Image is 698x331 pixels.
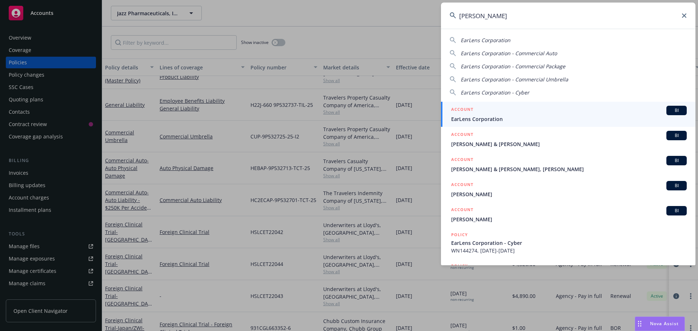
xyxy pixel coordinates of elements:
span: [PERSON_NAME] & [PERSON_NAME], [PERSON_NAME] [451,165,687,173]
span: [PERSON_NAME] [451,215,687,223]
span: EarLens Corporation [451,115,687,123]
span: [PERSON_NAME] [451,190,687,198]
input: Search... [441,3,695,29]
a: POLICYEarLens Corporation - CyberWN144274, [DATE]-[DATE] [441,227,695,258]
span: BI [669,132,684,139]
h5: ACCOUNT [451,206,473,215]
a: POLICY [441,258,695,290]
button: Nova Assist [635,316,685,331]
h5: POLICY [451,231,468,238]
span: EarLens Corporation - Cyber [451,239,687,247]
h5: ACCOUNT [451,156,473,165]
h5: ACCOUNT [451,181,473,190]
span: EarLens Corporation - Commercial Umbrella [461,76,568,83]
span: BI [669,182,684,189]
span: [PERSON_NAME] & [PERSON_NAME] [451,140,687,148]
a: ACCOUNTBIEarLens Corporation [441,102,695,127]
span: EarLens Corporation - Cyber [461,89,529,96]
span: BI [669,207,684,214]
span: Nova Assist [650,320,679,327]
h5: ACCOUNT [451,106,473,114]
h5: ACCOUNT [451,131,473,140]
span: EarLens Corporation - Commercial Package [461,63,565,70]
span: BI [669,107,684,114]
a: ACCOUNTBI[PERSON_NAME] [441,177,695,202]
a: ACCOUNTBI[PERSON_NAME] [441,202,695,227]
span: EarLens Corporation [461,37,510,44]
a: ACCOUNTBI[PERSON_NAME] & [PERSON_NAME], [PERSON_NAME] [441,152,695,177]
span: WN144274, [DATE]-[DATE] [451,247,687,254]
div: Drag to move [635,317,644,331]
h5: POLICY [451,262,468,270]
span: BI [669,157,684,164]
span: EarLens Corporation - Commercial Auto [461,50,557,57]
a: ACCOUNTBI[PERSON_NAME] & [PERSON_NAME] [441,127,695,152]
